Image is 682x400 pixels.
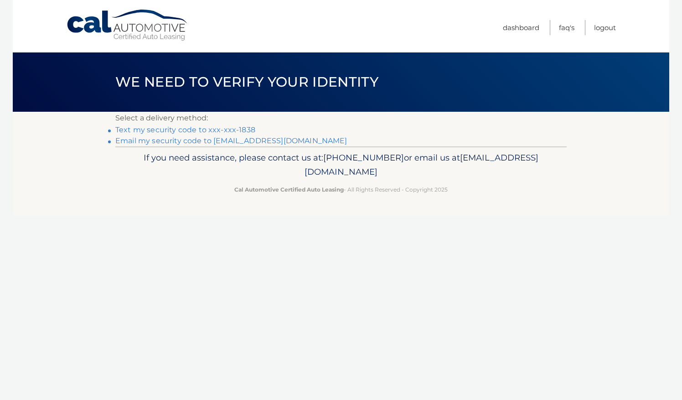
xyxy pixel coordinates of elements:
[503,20,539,35] a: Dashboard
[66,9,189,42] a: Cal Automotive
[121,185,561,194] p: - All Rights Reserved - Copyright 2025
[115,125,255,134] a: Text my security code to xxx-xxx-1838
[594,20,616,35] a: Logout
[234,186,344,193] strong: Cal Automotive Certified Auto Leasing
[559,20,574,35] a: FAQ's
[115,73,378,90] span: We need to verify your identity
[323,152,404,163] span: [PHONE_NUMBER]
[115,136,347,145] a: Email my security code to [EMAIL_ADDRESS][DOMAIN_NAME]
[121,151,561,180] p: If you need assistance, please contact us at: or email us at
[115,112,567,125] p: Select a delivery method:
